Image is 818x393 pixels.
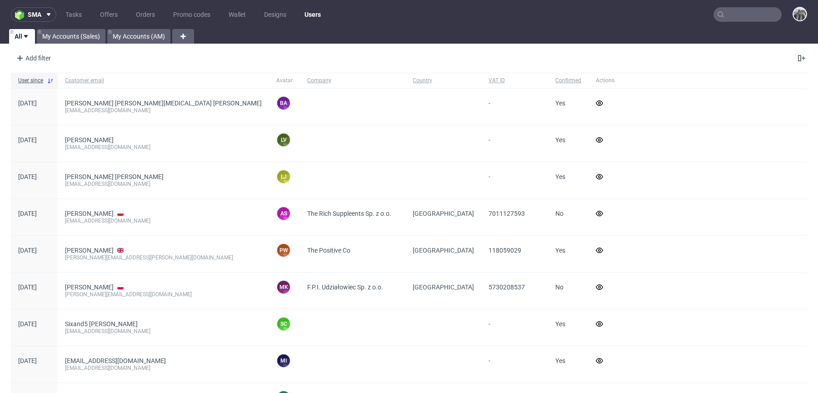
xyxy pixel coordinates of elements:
a: All [9,29,35,44]
a: [EMAIL_ADDRESS][DOMAIN_NAME] [65,357,166,364]
div: [EMAIL_ADDRESS][DOMAIN_NAME] [65,328,262,335]
a: Promo codes [168,7,216,22]
figcaption: LJ [277,170,290,183]
span: No [555,210,564,217]
span: Yes [555,357,565,364]
div: [EMAIL_ADDRESS][DOMAIN_NAME] [65,217,262,224]
span: Yes [555,136,565,144]
div: Add filter [13,51,53,65]
a: [PERSON_NAME] [65,136,114,144]
div: [PERSON_NAME][EMAIL_ADDRESS][DOMAIN_NAME] [65,291,262,298]
span: - [489,136,490,144]
a: Tasks [60,7,87,22]
span: The Positive Co [307,247,350,254]
figcaption: mi [277,354,290,367]
div: [PERSON_NAME][EMAIL_ADDRESS][PERSON_NAME][DOMAIN_NAME] [65,254,262,261]
a: Users [299,7,326,22]
span: [DATE] [18,136,37,144]
a: Sixand5 [PERSON_NAME] [65,320,138,328]
span: [DATE] [18,210,37,217]
span: Company [307,77,398,85]
span: F.P.I. Udziałowiec Sp. z o.o. [307,284,383,291]
span: - [489,173,490,180]
span: [DATE] [18,173,37,180]
a: Offers [95,7,123,22]
a: [PERSON_NAME] [65,284,114,291]
a: My Accounts (Sales) [37,29,105,44]
span: Yes [555,173,565,180]
span: The Rich Suppleents Sp. z o.o. [307,210,391,217]
span: - [489,320,490,328]
a: [PERSON_NAME] [65,210,114,217]
button: sma [11,7,56,22]
figcaption: SC [277,318,290,330]
span: Actions [596,77,614,85]
div: [EMAIL_ADDRESS][DOMAIN_NAME] [65,180,262,188]
a: [PERSON_NAME] [65,247,114,254]
a: [PERSON_NAME] [PERSON_NAME] [65,173,164,180]
span: Customer email [65,77,262,85]
figcaption: MK [277,281,290,294]
span: 5730208537 [489,284,525,291]
a: Wallet [223,7,251,22]
span: VAT ID [489,77,541,85]
span: [DATE] [18,99,37,107]
span: [GEOGRAPHIC_DATA] [413,247,474,254]
div: [EMAIL_ADDRESS][DOMAIN_NAME] [65,144,262,151]
span: 7011127593 [489,210,525,217]
figcaption: PW [277,244,290,257]
figcaption: BA [277,97,290,109]
span: User since [18,77,43,85]
span: [DATE] [18,357,37,364]
span: [DATE] [18,284,37,291]
a: My Accounts (AM) [107,29,170,44]
span: [DATE] [18,247,37,254]
span: Avatar [276,77,293,85]
img: logo [15,10,28,20]
span: Yes [555,320,565,328]
a: Designs [259,7,292,22]
figcaption: LV [277,134,290,146]
span: Yes [555,99,565,107]
div: [EMAIL_ADDRESS][DOMAIN_NAME] [65,364,262,372]
span: Country [413,77,474,85]
span: [DATE] [18,320,37,328]
span: 118059029 [489,247,521,254]
span: Confirmed [555,77,581,85]
div: [EMAIL_ADDRESS][DOMAIN_NAME] [65,107,262,114]
span: - [489,357,490,364]
a: [PERSON_NAME] [PERSON_NAME][MEDICAL_DATA] [PERSON_NAME] [65,99,262,107]
span: Yes [555,247,565,254]
span: [GEOGRAPHIC_DATA] [413,284,474,291]
span: - [489,99,490,107]
span: sma [28,11,41,18]
span: No [555,284,564,291]
img: Zeniuk Magdalena [793,8,806,20]
a: Orders [130,7,160,22]
figcaption: AS [277,207,290,220]
span: [GEOGRAPHIC_DATA] [413,210,474,217]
